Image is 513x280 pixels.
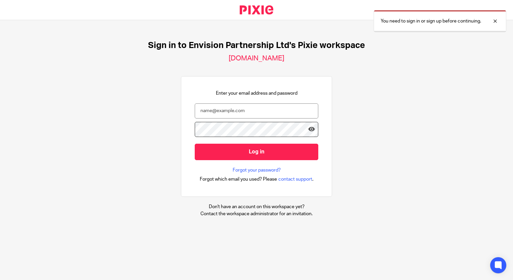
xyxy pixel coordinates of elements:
h1: Sign in to Envision Partnership Ltd's Pixie workspace [148,40,365,51]
a: Forgot your password? [233,167,281,174]
span: contact support [278,176,312,183]
p: You need to sign in or sign up before continuing. [381,18,481,25]
h2: [DOMAIN_NAME] [229,54,284,63]
p: Don't have an account on this workspace yet? [200,203,313,210]
input: Log in [195,144,318,160]
p: Contact the workspace administrator for an invitation. [200,211,313,217]
p: Enter your email address and password [216,90,297,97]
div: . [200,175,314,183]
input: name@example.com [195,103,318,119]
span: Forgot which email you used? Please [200,176,277,183]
